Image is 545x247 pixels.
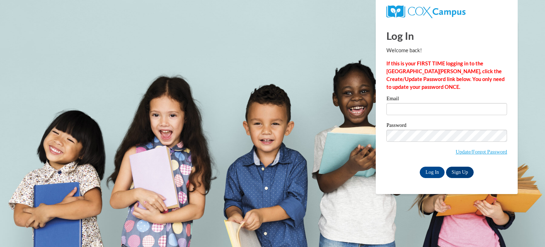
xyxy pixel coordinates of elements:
[420,167,445,178] input: Log In
[386,47,507,54] p: Welcome back!
[386,96,507,103] label: Email
[456,149,507,155] a: Update/Forgot Password
[446,167,474,178] a: Sign Up
[386,123,507,130] label: Password
[386,8,466,14] a: COX Campus
[386,5,466,18] img: COX Campus
[386,60,505,90] strong: If this is your FIRST TIME logging in to the [GEOGRAPHIC_DATA][PERSON_NAME], click the Create/Upd...
[386,28,507,43] h1: Log In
